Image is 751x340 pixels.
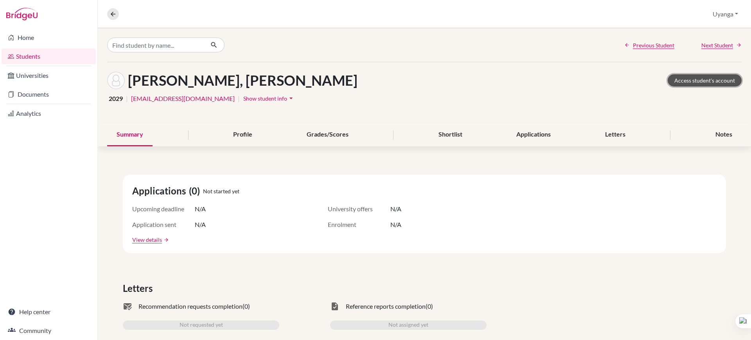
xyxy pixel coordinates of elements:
[131,94,235,103] a: [EMAIL_ADDRESS][DOMAIN_NAME]
[2,49,96,64] a: Students
[132,184,189,198] span: Applications
[6,8,38,20] img: Bridge-U
[701,41,742,49] a: Next Student
[668,74,742,86] a: Access student's account
[328,220,390,229] span: Enrolment
[596,123,635,146] div: Letters
[706,123,742,146] div: Notes
[330,302,340,311] span: task
[346,302,426,311] span: Reference reports completion
[388,320,428,330] span: Not assigned yet
[238,94,240,103] span: |
[107,72,125,89] img: НИНЖИН Билгүүн's avatar
[109,94,123,103] span: 2029
[709,7,742,22] button: Uyanga
[507,123,560,146] div: Applications
[224,123,262,146] div: Profile
[328,204,390,214] span: University offers
[390,220,401,229] span: N/A
[132,220,195,229] span: Application sent
[287,94,295,102] i: arrow_drop_down
[180,320,223,330] span: Not requested yet
[2,304,96,320] a: Help center
[701,41,733,49] span: Next Student
[2,323,96,338] a: Community
[633,41,674,49] span: Previous Student
[123,281,156,295] span: Letters
[128,72,358,89] h1: [PERSON_NAME], [PERSON_NAME]
[243,92,295,104] button: Show student infoarrow_drop_down
[624,41,674,49] a: Previous Student
[107,38,204,52] input: Find student by name...
[2,30,96,45] a: Home
[429,123,472,146] div: Shortlist
[138,302,243,311] span: Recommendation requests completion
[243,95,287,102] span: Show student info
[390,204,401,214] span: N/A
[2,68,96,83] a: Universities
[426,302,433,311] span: (0)
[2,86,96,102] a: Documents
[123,302,132,311] span: mark_email_read
[132,236,162,244] a: View details
[126,94,128,103] span: |
[132,204,195,214] span: Upcoming deadline
[195,220,206,229] span: N/A
[195,204,206,214] span: N/A
[162,237,169,243] a: arrow_forward
[2,106,96,121] a: Analytics
[107,123,153,146] div: Summary
[189,184,203,198] span: (0)
[297,123,358,146] div: Grades/Scores
[203,187,239,195] span: Not started yet
[243,302,250,311] span: (0)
